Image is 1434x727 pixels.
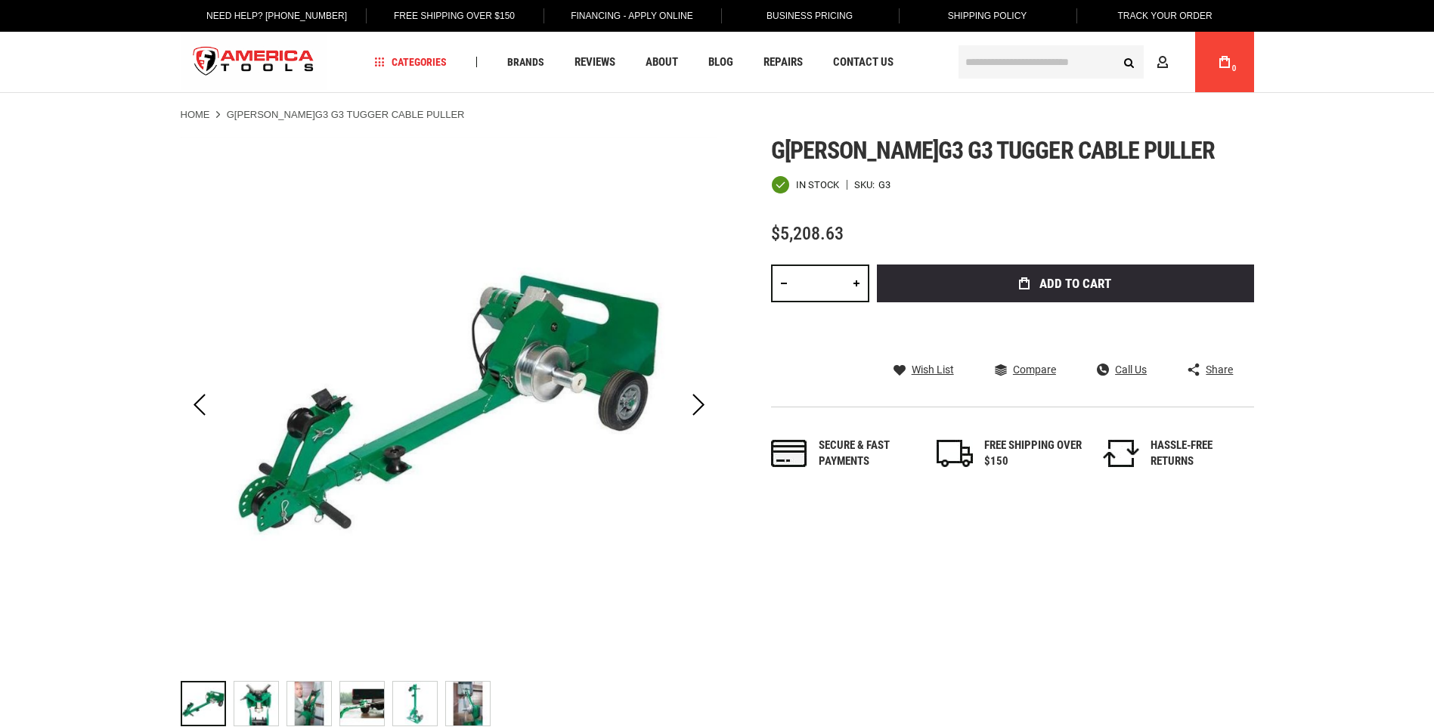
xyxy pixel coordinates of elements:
a: store logo [181,34,327,91]
a: Categories [367,52,454,73]
img: America Tools [181,34,327,91]
div: Availability [771,175,839,194]
span: Share [1206,364,1233,375]
span: Blog [708,57,733,68]
div: HASSLE-FREE RETURNS [1151,438,1249,470]
span: Shipping Policy [948,11,1027,21]
img: GREENLEE G3 G3 TUGGER CABLE PULLER [446,682,490,725]
div: Previous [181,137,218,673]
span: Add to Cart [1039,277,1111,290]
span: In stock [796,180,839,190]
img: GREENLEE G3 G3 TUGGER CABLE PULLER [287,682,331,725]
span: G[PERSON_NAME]g3 g3 tugger cable puller [771,136,1216,165]
img: GREENLEE G3 G3 TUGGER CABLE PULLER [234,682,278,725]
a: Compare [995,363,1056,376]
div: FREE SHIPPING OVER $150 [984,438,1082,470]
div: Secure & fast payments [819,438,917,470]
strong: SKU [854,180,878,190]
a: Repairs [757,52,810,73]
strong: G[PERSON_NAME]G3 G3 TUGGER CABLE PULLER [227,109,465,120]
span: About [646,57,678,68]
span: Repairs [763,57,803,68]
span: $5,208.63 [771,223,844,244]
a: Reviews [568,52,622,73]
img: GREENLEE G3 G3 TUGGER CABLE PULLER [393,682,437,725]
span: Wish List [912,364,954,375]
button: Add to Cart [877,265,1254,302]
span: Contact Us [833,57,894,68]
span: Compare [1013,364,1056,375]
a: Brands [500,52,551,73]
a: Home [181,108,210,122]
img: GREENLEE G3 G3 TUGGER CABLE PULLER [181,137,717,673]
a: About [639,52,685,73]
span: 0 [1232,64,1237,73]
button: Search [1115,48,1144,76]
img: payments [771,440,807,467]
span: Brands [507,57,544,67]
span: Reviews [575,57,615,68]
img: returns [1103,440,1139,467]
span: Categories [374,57,447,67]
a: Call Us [1097,363,1147,376]
a: Wish List [894,363,954,376]
img: shipping [937,440,973,467]
iframe: Secure express checkout frame [874,307,1257,351]
span: Call Us [1115,364,1147,375]
img: GREENLEE G3 G3 TUGGER CABLE PULLER [340,682,384,725]
div: G3 [878,180,890,190]
a: 0 [1210,32,1239,92]
a: Blog [702,52,740,73]
a: Contact Us [826,52,900,73]
div: Next [680,137,717,673]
